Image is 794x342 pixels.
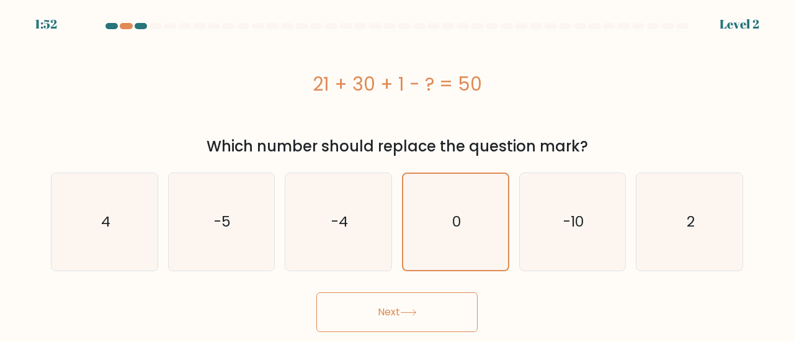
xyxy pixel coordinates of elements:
text: 2 [687,212,695,232]
text: -5 [214,212,231,232]
text: 4 [100,212,110,232]
div: 1:52 [35,15,57,34]
div: Level 2 [720,15,759,34]
button: Next [316,292,478,332]
text: -10 [563,212,584,232]
text: -4 [331,212,348,232]
div: 21 + 30 + 1 - ? = 50 [51,70,743,98]
text: 0 [452,212,461,232]
div: Which number should replace the question mark? [58,135,736,158]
